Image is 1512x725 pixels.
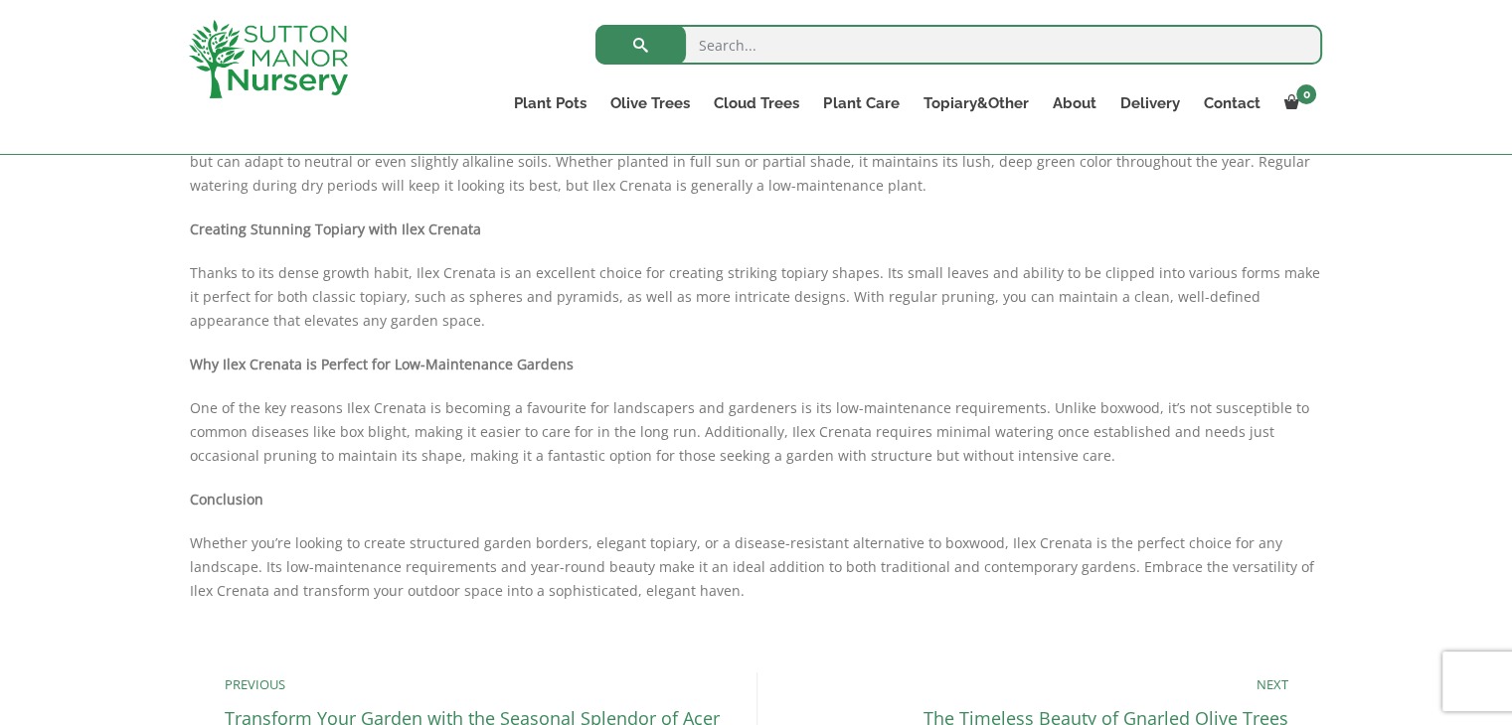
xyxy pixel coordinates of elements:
a: Topiary&Other [911,89,1040,117]
strong: Conclusion [190,490,263,508]
a: Olive Trees [598,89,702,117]
a: 0 [1271,89,1322,117]
p: Whether you’re looking to create structured garden borders, elegant topiary, or a disease-resista... [190,531,1323,603]
p: Ilex Crenata thrives in a variety of garden conditions, making it a versatile choice for gardener... [190,126,1323,198]
strong: Why Ilex Crenata is Perfect for Low-Maintenance Gardens [190,355,574,373]
img: logo [189,20,348,98]
a: About [1040,89,1107,117]
a: Delivery [1107,89,1191,117]
a: Plant Care [811,89,911,117]
span: 0 [1296,84,1316,104]
a: Cloud Trees [702,89,811,117]
p: Next [777,672,1288,696]
a: Contact [1191,89,1271,117]
p: Thanks to its dense growth habit, Ilex Crenata is an excellent choice for creating striking topia... [190,261,1323,333]
input: Search... [595,25,1322,65]
a: Plant Pots [502,89,598,117]
p: One of the key reasons Ilex Crenata is becoming a favourite for landscapers and gardeners is its ... [190,396,1323,468]
p: Previous [225,672,737,696]
strong: Creating Stunning Topiary with Ilex Crenata [190,219,481,238]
